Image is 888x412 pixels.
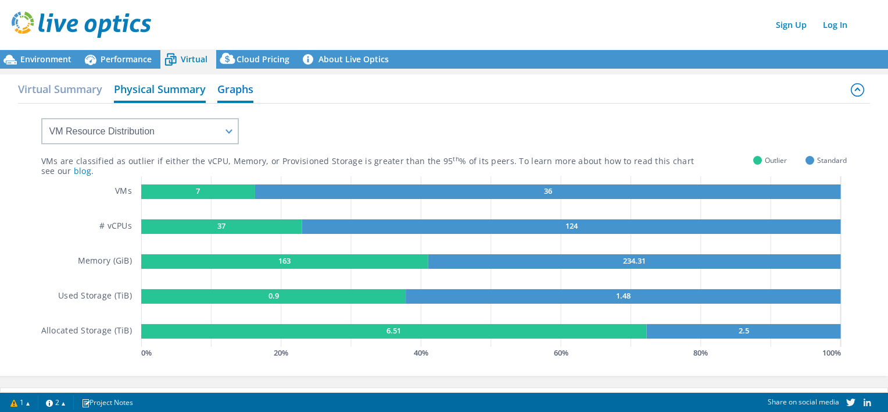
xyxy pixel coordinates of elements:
span: Standard [817,154,847,167]
a: 2 [38,395,74,410]
a: blog [74,165,91,176]
h5: VMs [115,184,132,199]
text: 163 [278,255,291,266]
text: 6.51 [386,325,401,336]
a: 1 [2,395,38,410]
sup: th [453,155,459,163]
a: Project Notes [73,395,141,410]
span: Outlier [765,154,787,167]
text: 7 [196,186,200,196]
span: Share on social media [768,397,839,407]
h2: Physical Summary [114,77,206,103]
text: 0.9 [268,290,279,301]
text: 0 % [141,347,152,358]
text: 100 % [822,347,841,358]
text: 40 % [414,347,428,358]
h2: Graphs [217,77,253,103]
h5: Memory (GiB) [78,254,132,269]
span: Cloud Pricing [237,54,289,65]
text: 1.48 [616,290,631,301]
div: VMs are classified as outlier if either the vCPU, Memory, or Provisioned Storage is greater than ... [41,156,754,167]
text: 60 % [554,347,568,358]
text: 2.5 [739,325,749,336]
svg: GaugeChartPercentageAxisTexta [141,347,847,358]
text: 124 [565,221,578,231]
text: 80 % [694,347,708,358]
span: Performance [101,54,152,65]
a: Log In [817,16,853,33]
img: live_optics_svg.svg [12,12,151,38]
h5: # vCPUs [99,219,132,234]
h5: Used Storage (TiB) [58,289,132,304]
h2: Virtual Summary [18,77,102,101]
h5: Allocated Storage (TiB) [41,324,132,339]
span: Virtual [181,54,207,65]
text: 234.31 [623,255,646,266]
span: Environment [20,54,71,65]
text: 37 [217,221,225,231]
a: About Live Optics [298,50,398,69]
a: Sign Up [770,16,812,33]
text: 20 % [274,347,288,358]
text: 36 [544,186,552,196]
